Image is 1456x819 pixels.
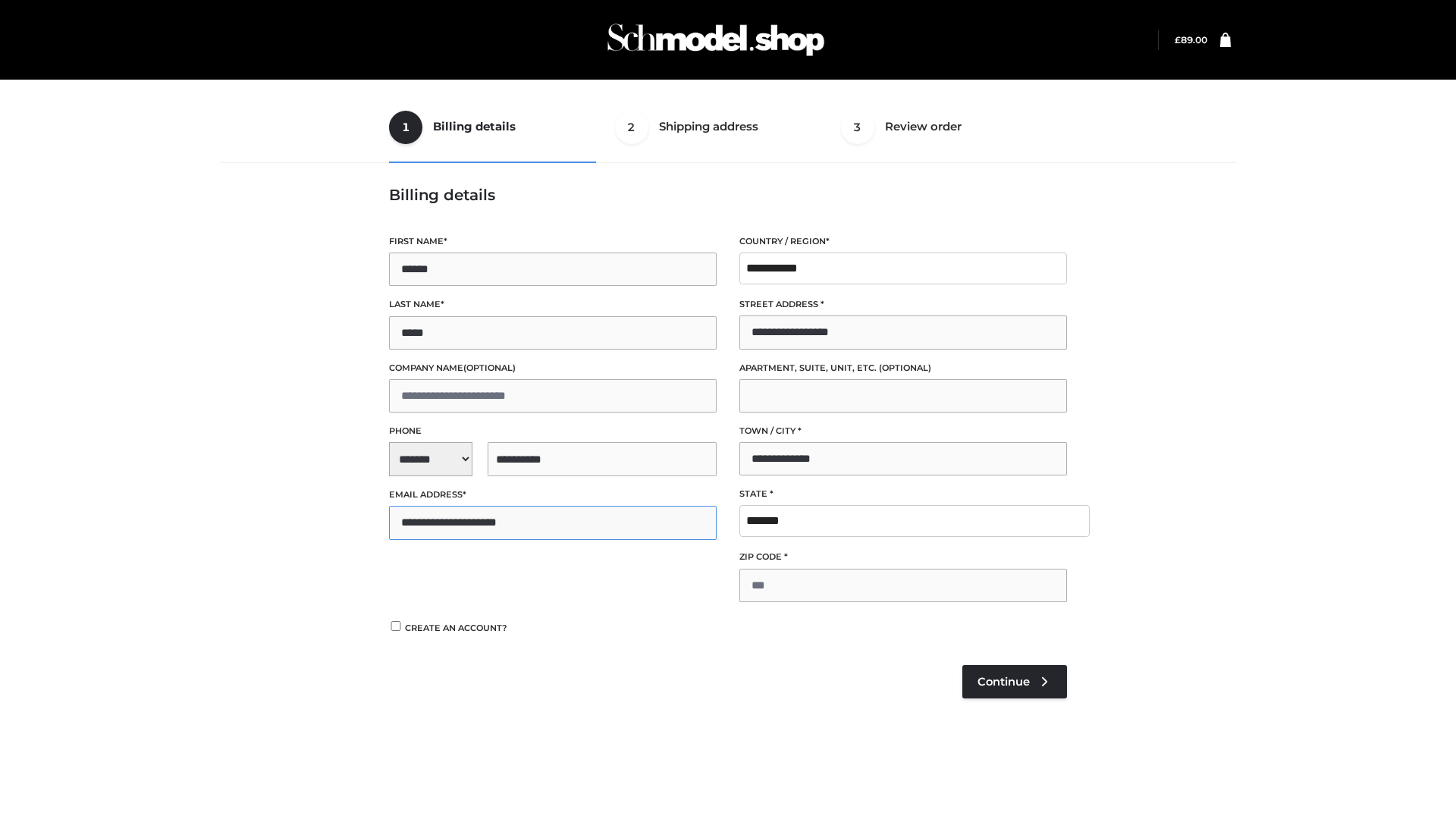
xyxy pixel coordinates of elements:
input: Create an account? [389,621,403,631]
label: Apartment, suite, unit, etc. [739,361,1067,375]
img: Schmodel Admin 964 [602,10,830,70]
span: (optional) [879,362,931,373]
bdi: 89.00 [1175,34,1207,45]
span: Continue [977,675,1030,689]
span: £ [1175,34,1181,45]
label: Town / City [739,424,1067,438]
label: Phone [389,424,717,438]
label: Email address [389,488,717,502]
label: ZIP Code [739,550,1067,564]
a: £89.00 [1175,34,1207,45]
label: Street address [739,297,1067,312]
span: (optional) [463,362,516,373]
span: Create an account? [405,623,507,633]
label: State [739,487,1067,501]
label: First name [389,234,717,249]
a: Continue [962,665,1067,698]
label: Country / Region [739,234,1067,249]
label: Last name [389,297,717,312]
label: Company name [389,361,717,375]
h3: Billing details [389,186,1067,204]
